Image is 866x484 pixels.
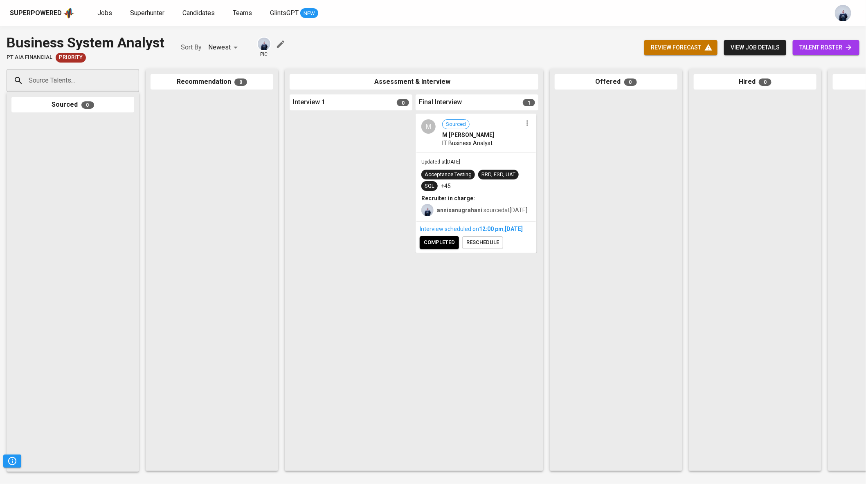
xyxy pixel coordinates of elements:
div: Hired [694,74,817,90]
span: view job details [731,43,780,53]
a: Jobs [97,8,114,18]
span: Sourced [443,121,469,128]
img: annisa@glints.com [835,5,851,21]
span: 0 [234,78,247,86]
a: Superhunter [130,8,166,18]
span: Teams [233,9,252,17]
a: Teams [233,8,254,18]
b: annisanugrahani [437,207,482,213]
div: Interview scheduled on , [420,225,533,233]
p: Sort By [181,43,202,52]
img: app logo [63,7,74,19]
a: GlintsGPT NEW [270,8,318,18]
div: New Job received from Demand Team [56,53,86,63]
a: talent roster [793,40,859,55]
span: talent roster [799,43,853,53]
span: 0 [759,78,772,86]
span: NEW [300,9,318,18]
div: Superpowered [10,9,62,18]
div: pic [257,37,271,58]
span: 0 [397,99,409,106]
div: Offered [555,74,677,90]
button: Pipeline Triggers [3,455,21,468]
span: 0 [624,78,637,86]
div: M [421,119,436,134]
div: Assessment & Interview [290,74,538,90]
span: IT Business Analyst [442,139,493,147]
a: Candidates [182,8,216,18]
b: Recruiter in charge: [421,195,475,202]
span: 1 [523,99,535,106]
img: annisa@glints.com [421,204,434,216]
span: 0 [81,101,94,109]
div: MSourcedM [PERSON_NAME]IT Business AnalystUpdated at[DATE]Acceptance TestingBRD, FSD, UATSQL+45Re... [416,114,537,253]
span: 12:00 PM [479,226,504,232]
span: Superhunter [130,9,164,17]
span: M [PERSON_NAME] [442,131,494,139]
span: review forecast [651,43,711,53]
span: Interview 1 [293,98,325,107]
div: Newest [208,40,241,55]
span: completed [424,238,455,247]
div: BRD, FSD, UAT [481,171,515,179]
div: Sourced [11,97,134,113]
button: reschedule [462,236,503,249]
span: PT AIA FINANCIAL [7,54,52,61]
span: GlintsGPT [270,9,299,17]
span: Candidates [182,9,215,17]
p: Newest [208,43,231,52]
img: annisa@glints.com [258,38,270,50]
div: Recommendation [151,74,273,90]
a: Superpoweredapp logo [10,7,74,19]
span: Priority [56,54,86,61]
div: Acceptance Testing [425,171,472,179]
span: reschedule [466,238,499,247]
span: Jobs [97,9,112,17]
span: sourced at [DATE] [437,207,527,213]
button: review forecast [644,40,718,55]
button: view job details [724,40,786,55]
span: Final Interview [419,98,462,107]
span: Updated at [DATE] [421,159,460,165]
div: Business System Analyst [7,33,164,53]
button: Open [135,80,136,81]
span: [DATE] [505,226,523,232]
div: SQL [425,182,434,190]
p: +45 [441,182,451,190]
button: completed [420,236,459,249]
